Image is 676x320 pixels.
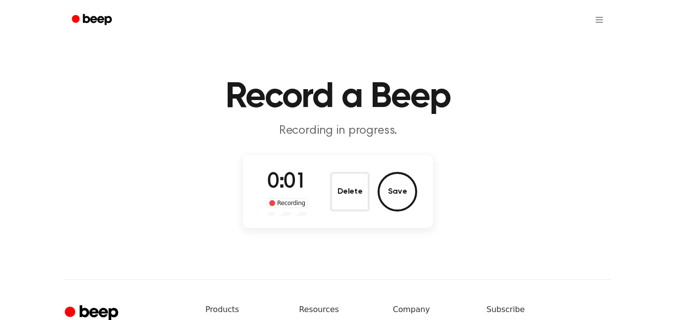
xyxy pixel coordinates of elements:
a: Beep [65,10,121,30]
h6: Resources [299,304,377,316]
button: Delete Audio Record [330,172,370,212]
span: 0:01 [267,172,307,193]
h6: Subscribe [486,304,611,316]
h1: Record a Beep [85,79,591,115]
button: Save Audio Record [378,172,417,212]
button: Open menu [587,8,611,32]
div: Recording [267,198,308,208]
h6: Company [393,304,471,316]
p: Recording in progress. [148,123,528,139]
h6: Products [205,304,283,316]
